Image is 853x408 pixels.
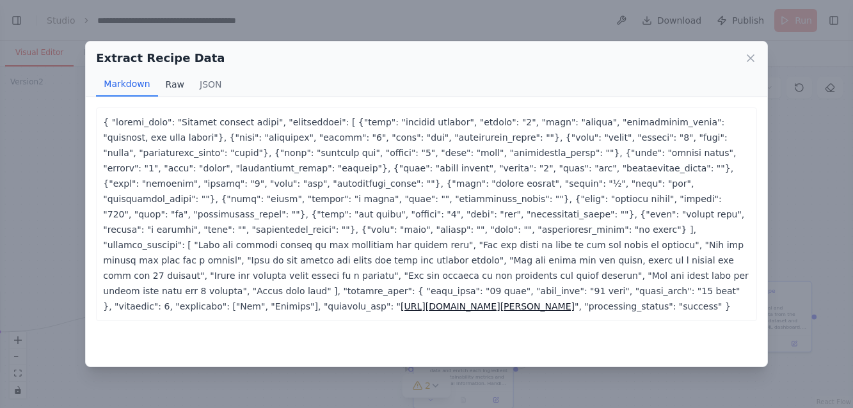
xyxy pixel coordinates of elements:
[96,72,157,97] button: Markdown
[96,49,225,67] h2: Extract Recipe Data
[192,72,230,97] button: JSON
[158,72,192,97] button: Raw
[401,301,575,311] a: [URL][DOMAIN_NAME][PERSON_NAME]
[103,114,749,314] p: { "loremi_dolo": "Sitamet consect adipi", "elitseddoei": [ {"temp": "incidid utlabor", "etdolo": ...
